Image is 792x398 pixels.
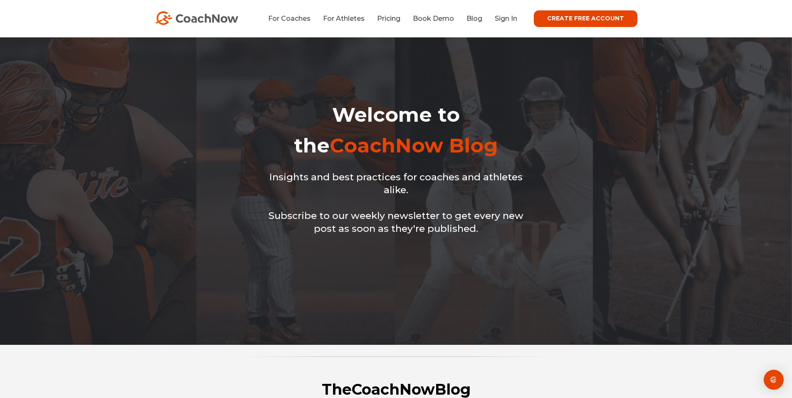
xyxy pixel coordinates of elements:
[268,15,311,22] a: For Coaches
[155,11,238,25] img: CoachNow Logo
[323,15,365,22] a: For Athletes
[466,15,482,22] a: Blog
[495,15,517,22] a: Sign In
[764,370,784,390] div: Open Intercom Messenger
[413,15,454,22] a: Book Demo
[330,133,498,157] span: CoachNow Blog
[261,99,531,161] h1: Welcome to the
[269,171,523,196] span: Insights and best practices for coaches and athletes alike.
[534,10,637,27] a: CREATE FREE ACCOUNT
[269,210,523,234] span: Subscribe to our weekly newsletter to get every new post as soon as they're published.
[377,15,400,22] a: Pricing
